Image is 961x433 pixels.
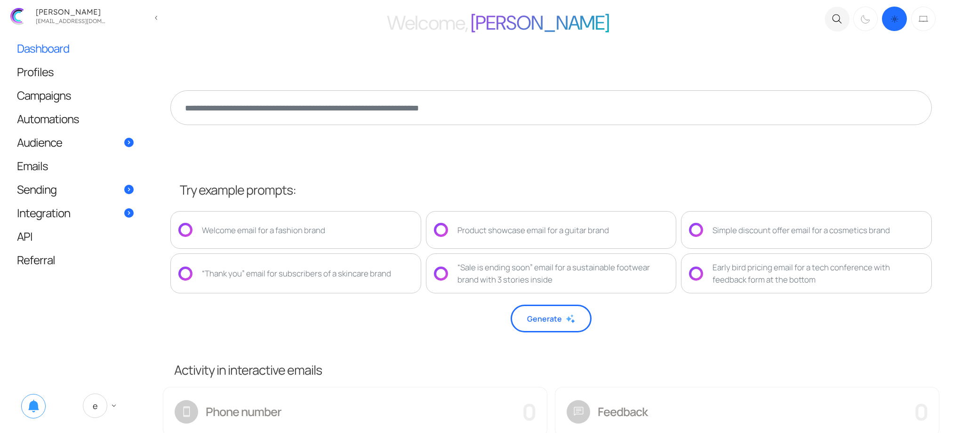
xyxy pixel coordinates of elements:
[175,400,198,424] span: smartphone
[110,402,118,410] span: keyboard_arrow_down
[202,224,325,236] div: Welcome email for a fashion brand
[457,261,669,285] div: “Sale is ending soon” email for a sustainable footwear brand with 3 stories inside
[17,114,79,124] span: Automations
[8,201,143,224] a: Integration
[914,396,928,427] span: 0
[202,268,391,280] div: “Thank you” email for subscribers of a skincare brand
[17,90,71,100] span: Campaigns
[168,361,953,378] h3: Activity in interactive emails
[17,43,69,53] span: Dashboard
[522,396,536,427] span: 0
[73,387,129,425] a: E keyboard_arrow_down
[8,131,143,154] a: Audience
[83,394,107,418] span: E
[457,224,609,236] div: Product showcase email for a guitar brand
[17,161,48,171] span: Emails
[511,305,592,332] button: Generate
[387,10,468,36] span: Welcome,
[17,184,56,194] span: Sending
[8,84,143,107] a: Campaigns
[17,231,32,241] span: API
[17,255,55,265] span: Referral
[17,208,70,218] span: Integration
[8,37,143,60] a: Dashboard
[8,107,143,130] a: Automations
[567,400,590,424] span: chat
[713,224,890,236] div: Simple discount offer email for a cosmetics brand
[33,8,108,16] div: [PERSON_NAME]
[17,67,54,77] span: Profiles
[8,225,143,248] a: API
[206,403,281,421] label: Phone number
[713,261,924,285] div: Early bird pricing email for a tech conference with feedback form at the bottom
[8,60,143,83] a: Profiles
[8,248,143,271] a: Referral
[471,10,609,36] span: [PERSON_NAME]
[852,5,937,33] div: Dark mode switcher
[8,178,143,201] a: Sending
[17,137,62,147] span: Audience
[180,181,932,200] div: Try example prompts:
[33,16,108,24] div: zhekan.zhutnik@gmail.com
[598,403,648,421] label: Feedback
[8,154,143,177] a: Emails
[5,4,147,29] a: [PERSON_NAME] [EMAIL_ADDRESS][DOMAIN_NAME]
